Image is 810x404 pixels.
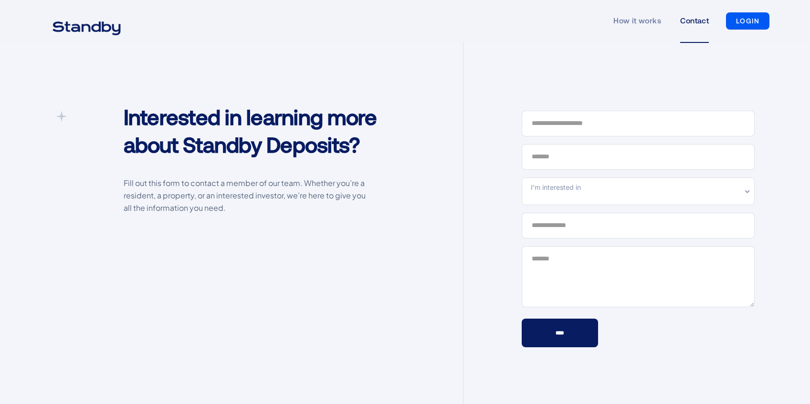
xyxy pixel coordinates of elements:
[41,15,133,27] a: home
[531,183,581,191] span: I'm interested in
[726,12,769,30] a: LOGIN
[124,177,373,214] p: Fill out this form to contact a member of our team. Whether you’re a resident, a property, or an ...
[522,111,755,347] form: Contact Form
[124,103,396,158] h1: Interested in learning more about Standby Deposits?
